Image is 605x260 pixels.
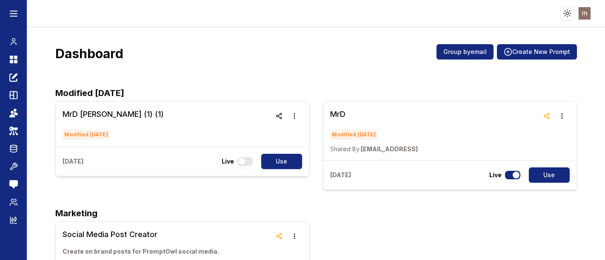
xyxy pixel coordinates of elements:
[55,207,577,220] h2: Marketing
[63,130,110,140] span: Modified [DATE]
[63,157,83,166] p: [DATE]
[63,229,219,240] h3: Social Media Post Creator
[330,145,361,153] span: Shared By:
[497,44,577,59] button: Create New Prompt
[55,46,123,61] h3: Dashboard
[330,130,377,140] span: Modified [DATE]
[55,87,577,99] h2: Modified [DATE]
[330,108,418,120] h3: MrD
[330,171,351,179] p: [DATE]
[524,167,570,183] a: Use
[529,167,570,183] button: Use
[222,157,234,166] p: Live
[330,145,418,153] p: [EMAIL_ADDRESS]
[261,154,302,169] button: Use
[63,108,164,140] a: MrD [PERSON_NAME] (1) (1)Modified [DATE]
[489,171,502,179] p: Live
[63,108,164,120] h3: MrD [PERSON_NAME] (1) (1)
[437,44,494,59] button: Group byemail
[256,154,302,169] a: Use
[9,180,18,189] img: feedback
[579,7,591,20] img: ACg8ocJF9pzeCqlo4ezUS9X6Xfqcx_FUcdFr9_JrUZCRfvkAGUe5qw=s96-c
[330,108,418,153] a: MrDModified [DATE]Shared By:[EMAIL_ADDRESS]
[63,247,219,256] p: Create on brand posts for PromptOwl social media.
